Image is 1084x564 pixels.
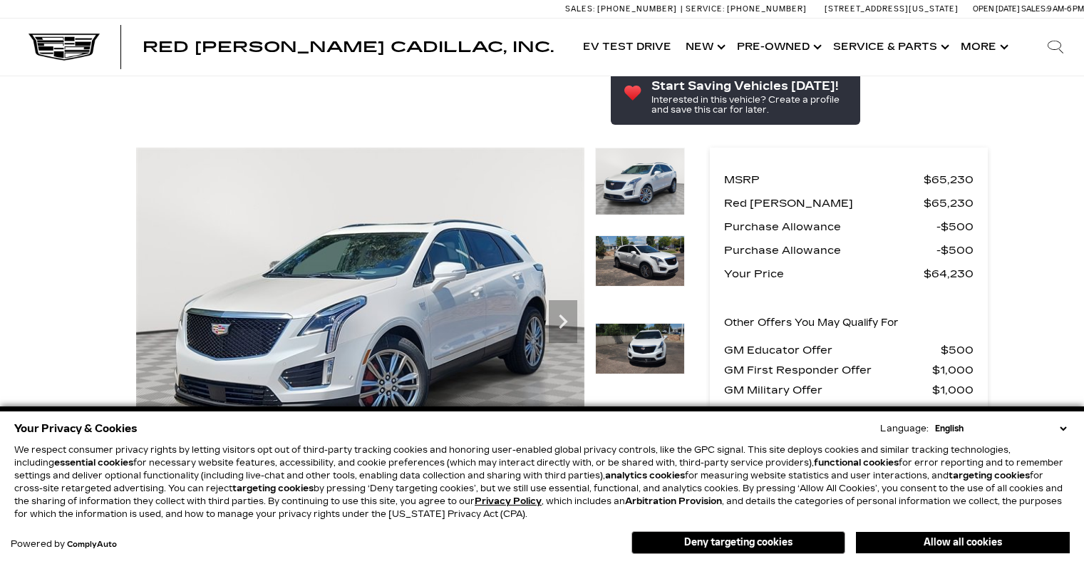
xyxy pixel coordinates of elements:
span: [PHONE_NUMBER] [597,4,677,14]
a: [STREET_ADDRESS][US_STATE] [825,4,959,14]
div: Next [549,300,577,343]
span: Sales: [1021,4,1047,14]
a: ComplyAuto [67,540,117,549]
span: $64,230 [924,264,974,284]
span: MSRP [724,170,924,190]
a: New [678,19,730,76]
span: GM Military Offer [724,380,932,400]
img: Cadillac Dark Logo with Cadillac White Text [29,34,100,61]
a: EV Test Drive [576,19,678,76]
span: Sales: [565,4,595,14]
span: Purchase Allowance [724,217,936,237]
span: Your Privacy & Cookies [14,419,138,439]
strong: Arbitration Provision [625,496,722,506]
strong: targeting cookies [232,483,314,493]
span: $1,000 [932,360,974,380]
a: GM Military Offer $1,000 [724,380,974,400]
div: Powered by [11,540,117,549]
strong: functional cookies [814,458,899,468]
a: GM Educator Offer $500 [724,340,974,360]
span: $1,000 [932,380,974,400]
span: Open [DATE] [973,4,1020,14]
p: We respect consumer privacy rights by letting visitors opt out of third-party tracking cookies an... [14,443,1070,521]
a: Red [PERSON_NAME] $65,230 [724,193,974,213]
a: MSRP $65,230 [724,170,974,190]
span: $500 [941,340,974,360]
span: Purchase Allowance [724,240,936,260]
span: Red [PERSON_NAME] [724,193,924,213]
strong: analytics cookies [605,471,685,481]
a: Your Price $64,230 [724,264,974,284]
button: Deny targeting cookies [631,531,845,554]
img: New 2025 Crystal White Tricoat Cadillac Sport image 3 [595,323,685,374]
span: $65,230 [924,193,974,213]
a: Service & Parts [826,19,954,76]
span: $65,230 [924,170,974,190]
img: New 2025 Crystal White Tricoat Cadillac Sport image 2 [595,235,685,287]
button: More [954,19,1013,76]
span: Your Price [724,264,924,284]
a: Purchase Allowance $500 [724,240,974,260]
a: Service: [PHONE_NUMBER] [681,5,810,13]
span: GM First Responder Offer [724,360,932,380]
a: Privacy Policy [475,496,542,506]
button: Allow all cookies [856,532,1070,553]
span: Service: [686,4,725,14]
a: Sales: [PHONE_NUMBER] [565,5,681,13]
div: Language: [880,424,929,433]
a: Purchase Allowance $500 [724,217,974,237]
strong: targeting cookies [949,471,1030,481]
span: $500 [936,217,974,237]
a: Pre-Owned [730,19,826,76]
span: [PHONE_NUMBER] [727,4,807,14]
img: New 2025 Crystal White Tricoat Cadillac Sport image 1 [136,148,584,484]
select: Language Select [931,422,1070,435]
strong: essential cookies [54,458,133,468]
a: GM First Responder Offer $1,000 [724,360,974,380]
span: GM Educator Offer [724,340,941,360]
a: Red [PERSON_NAME] Cadillac, Inc. [143,40,554,54]
p: Other Offers You May Qualify For [724,313,899,333]
img: New 2025 Crystal White Tricoat Cadillac Sport image 1 [595,148,685,215]
span: Red [PERSON_NAME] Cadillac, Inc. [143,39,554,56]
span: 9 AM-6 PM [1047,4,1084,14]
span: $500 [936,240,974,260]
